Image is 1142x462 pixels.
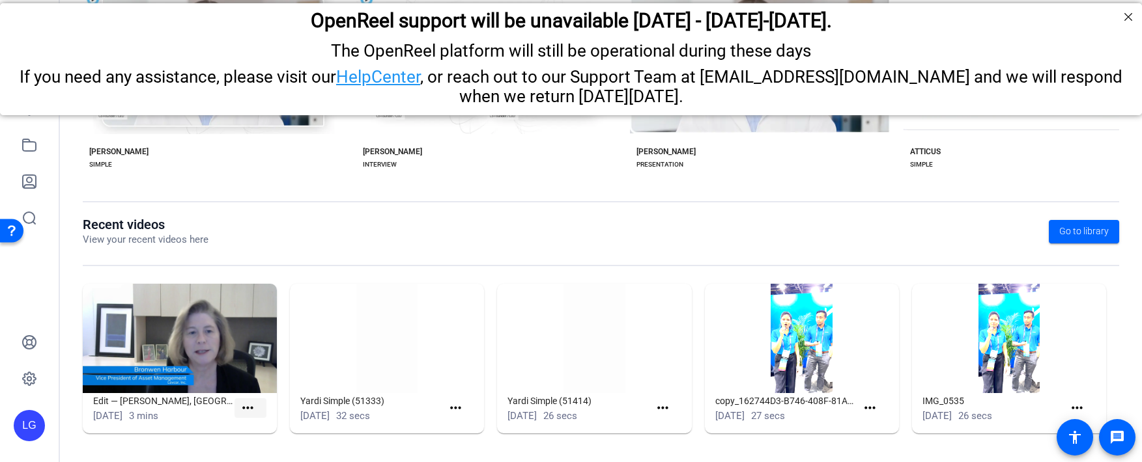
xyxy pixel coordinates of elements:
span: 3 mins [129,410,158,422]
mat-icon: accessibility [1067,429,1083,445]
img: Edit — Bronwen Harbour, Levcor [83,284,277,393]
div: ATTICUS [910,146,941,157]
img: Yardi Simple (51333) [290,284,484,393]
div: LG [14,410,45,441]
span: [DATE] [715,410,745,422]
span: 27 secs [751,410,785,422]
mat-icon: more_horiz [862,400,878,416]
h1: copy_162744D3-B746-408F-81A7-0DB752723861 [715,393,857,409]
div: [PERSON_NAME] [89,146,149,157]
div: [PERSON_NAME] [636,146,696,157]
img: IMG_0535 [912,284,1106,393]
div: Close Step [1120,5,1137,22]
mat-icon: message [1109,429,1125,445]
mat-icon: more_horiz [448,400,464,416]
span: [DATE] [922,410,952,422]
span: If you need any assistance, please visit our , or reach out to our Support Team at [EMAIL_ADDRESS... [20,64,1122,103]
div: PRESENTATION [636,159,683,170]
div: [PERSON_NAME] [363,146,422,157]
h1: IMG_0535 [922,393,1064,409]
p: View your recent videos here [83,232,208,247]
span: [DATE] [300,410,330,422]
span: 32 secs [336,410,370,422]
img: Yardi Simple (51414) [497,284,691,393]
h2: OpenReel support will be unavailable Thursday - Friday, October 16th-17th. [16,6,1126,29]
mat-icon: more_horiz [1069,400,1085,416]
h1: Yardi Simple (51333) [300,393,442,409]
span: 26 secs [958,410,992,422]
div: INTERVIEW [363,159,397,170]
h1: Yardi Simple (51414) [507,393,649,409]
div: SIMPLE [89,159,112,170]
a: HelpCenter [336,64,420,83]
h1: Edit — [PERSON_NAME], [GEOGRAPHIC_DATA] [93,393,235,409]
span: Go to library [1059,224,1109,238]
mat-icon: more_horiz [240,400,256,416]
span: 26 secs [543,410,577,422]
mat-icon: more_horiz [655,400,671,416]
h1: Recent videos [83,217,208,232]
span: The OpenReel platform will still be operational during these days [331,38,811,57]
img: copy_162744D3-B746-408F-81A7-0DB752723861 [705,284,899,393]
a: Go to library [1049,220,1119,243]
div: SIMPLE [910,159,933,170]
span: [DATE] [93,410,122,422]
span: [DATE] [507,410,537,422]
